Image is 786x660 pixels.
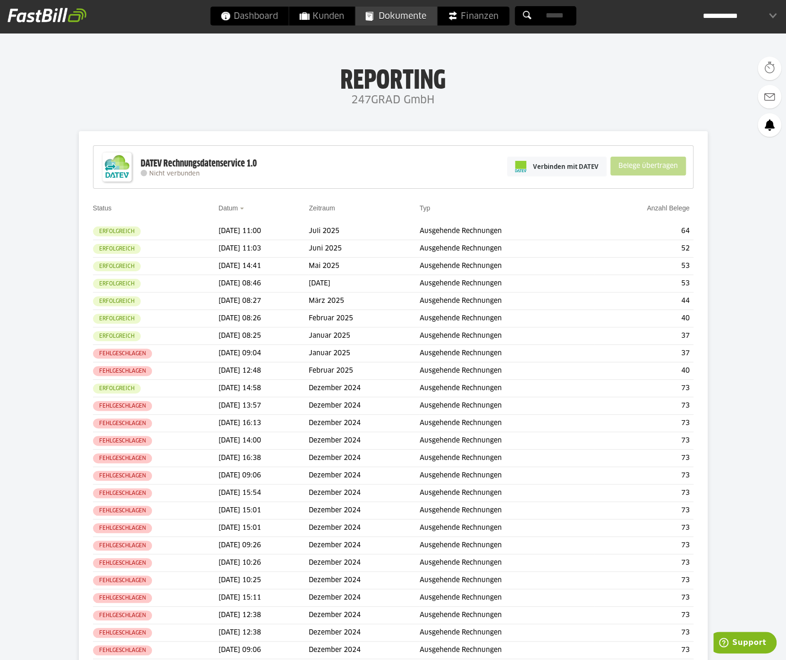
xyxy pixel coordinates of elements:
td: [DATE] 11:00 [219,223,309,240]
td: [DATE] 09:26 [219,537,309,554]
iframe: Öffnet ein Widget, in dem Sie weitere Informationen finden [713,632,777,655]
sl-badge: Erfolgreich [93,296,141,306]
td: Ausgehende Rechnungen [420,589,595,607]
sl-badge: Fehlgeschlagen [93,366,152,376]
td: [DATE] 16:13 [219,415,309,432]
td: Dezember 2024 [309,380,419,397]
td: Dezember 2024 [309,415,419,432]
td: Ausgehende Rechnungen [420,310,595,327]
sl-badge: Erfolgreich [93,244,141,254]
td: [DATE] 12:48 [219,362,309,380]
td: Ausgehende Rechnungen [420,537,595,554]
td: [DATE] 15:01 [219,502,309,519]
sl-badge: Erfolgreich [93,331,141,341]
td: Dezember 2024 [309,485,419,502]
td: [DATE] 11:03 [219,240,309,258]
sl-badge: Erfolgreich [93,314,141,324]
td: Ausgehende Rechnungen [420,554,595,572]
td: 73 [594,450,693,467]
img: fastbill_logo_white.png [8,8,86,23]
h1: Reporting [94,67,692,91]
td: 40 [594,310,693,327]
td: [DATE] 08:27 [219,292,309,310]
td: Dezember 2024 [309,554,419,572]
td: Ausgehende Rechnungen [420,624,595,642]
td: Ausgehende Rechnungen [420,258,595,275]
sl-badge: Fehlgeschlagen [93,558,152,568]
td: Ausgehende Rechnungen [420,519,595,537]
td: Ausgehende Rechnungen [420,502,595,519]
td: 53 [594,275,693,292]
td: Ausgehende Rechnungen [420,345,595,362]
td: 73 [594,572,693,589]
td: [DATE] 12:38 [219,607,309,624]
td: 73 [594,642,693,659]
td: 73 [594,624,693,642]
td: [DATE] 10:25 [219,572,309,589]
td: Dezember 2024 [309,642,419,659]
a: Verbinden mit DATEV [507,157,607,176]
td: [DATE] [309,275,419,292]
td: Dezember 2024 [309,397,419,415]
a: Zeitraum [309,204,335,212]
a: Status [93,204,112,212]
sl-badge: Fehlgeschlagen [93,453,152,463]
sl-badge: Erfolgreich [93,261,141,271]
td: 73 [594,380,693,397]
sl-badge: Fehlgeschlagen [93,401,152,411]
td: [DATE] 08:26 [219,310,309,327]
td: 73 [594,467,693,485]
span: Verbinden mit DATEV [533,162,599,171]
a: Typ [420,204,431,212]
span: Finanzen [448,7,499,25]
sl-badge: Fehlgeschlagen [93,418,152,428]
sl-badge: Erfolgreich [93,279,141,289]
td: 73 [594,589,693,607]
td: Ausgehende Rechnungen [420,467,595,485]
a: Kunden [289,7,355,25]
td: Ausgehende Rechnungen [420,240,595,258]
td: [DATE] 15:11 [219,589,309,607]
sl-badge: Fehlgeschlagen [93,628,152,638]
td: Ausgehende Rechnungen [420,572,595,589]
td: Ausgehende Rechnungen [420,415,595,432]
td: 73 [594,607,693,624]
td: Juli 2025 [309,223,419,240]
a: Finanzen [437,7,509,25]
sl-badge: Fehlgeschlagen [93,541,152,551]
td: Ausgehende Rechnungen [420,485,595,502]
img: DATEV-Datenservice Logo [98,148,136,186]
sl-badge: Fehlgeschlagen [93,506,152,516]
sl-badge: Fehlgeschlagen [93,471,152,481]
sl-badge: Erfolgreich [93,226,141,236]
td: 52 [594,240,693,258]
span: Dashboard [220,7,278,25]
a: Dashboard [210,7,288,25]
td: [DATE] 10:26 [219,554,309,572]
sl-badge: Fehlgeschlagen [93,349,152,359]
td: Januar 2025 [309,345,419,362]
td: 37 [594,345,693,362]
td: Februar 2025 [309,362,419,380]
td: Ausgehende Rechnungen [420,362,595,380]
td: 44 [594,292,693,310]
td: Dezember 2024 [309,607,419,624]
td: 40 [594,362,693,380]
td: Ausgehende Rechnungen [420,607,595,624]
a: Dokumente [355,7,437,25]
td: [DATE] 09:06 [219,642,309,659]
td: Dezember 2024 [309,589,419,607]
td: 53 [594,258,693,275]
td: März 2025 [309,292,419,310]
td: [DATE] 09:04 [219,345,309,362]
td: 73 [594,397,693,415]
td: Januar 2025 [309,327,419,345]
td: Ausgehende Rechnungen [420,450,595,467]
span: Nicht verbunden [149,171,200,177]
td: Dezember 2024 [309,467,419,485]
td: Ausgehende Rechnungen [420,327,595,345]
td: [DATE] 14:58 [219,380,309,397]
td: 73 [594,554,693,572]
td: Ausgehende Rechnungen [420,275,595,292]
